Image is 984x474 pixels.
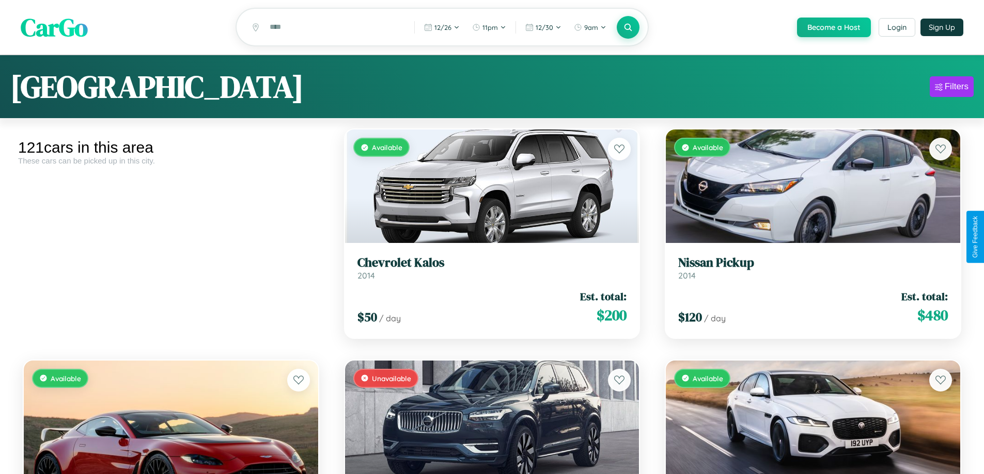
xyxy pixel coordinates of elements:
[678,255,948,270] h3: Nissan Pickup
[597,305,627,325] span: $ 200
[482,23,498,31] span: 11pm
[357,255,627,281] a: Chevrolet Kalos2014
[945,81,969,92] div: Filters
[434,23,451,31] span: 12 / 26
[678,255,948,281] a: Nissan Pickup2014
[569,19,612,36] button: 9am
[536,23,553,31] span: 12 / 30
[797,18,871,37] button: Become a Host
[917,305,948,325] span: $ 480
[51,374,81,383] span: Available
[693,143,723,152] span: Available
[18,156,324,165] div: These cars can be picked up in this city.
[379,313,401,323] span: / day
[357,308,377,325] span: $ 50
[18,139,324,156] div: 121 cars in this area
[920,19,963,36] button: Sign Up
[704,313,726,323] span: / day
[693,374,723,383] span: Available
[372,374,411,383] span: Unavailable
[520,19,567,36] button: 12/30
[372,143,402,152] span: Available
[930,76,974,97] button: Filters
[972,216,979,258] div: Give Feedback
[584,23,598,31] span: 9am
[467,19,511,36] button: 11pm
[357,270,375,281] span: 2014
[879,18,915,37] button: Login
[678,270,696,281] span: 2014
[901,289,948,304] span: Est. total:
[678,308,702,325] span: $ 120
[21,10,88,44] span: CarGo
[580,289,627,304] span: Est. total:
[10,66,304,108] h1: [GEOGRAPHIC_DATA]
[357,255,627,270] h3: Chevrolet Kalos
[419,19,465,36] button: 12/26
